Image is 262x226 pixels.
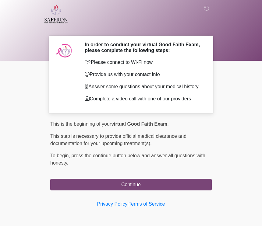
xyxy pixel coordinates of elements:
[85,42,203,53] h2: In order to conduct your virtual Good Faith Exam, please complete the following steps:
[85,95,203,103] p: Complete a video call with one of our providers
[85,71,203,78] p: Provide us with your contact info
[129,201,165,207] a: Terms of Service
[55,42,73,60] img: Agent Avatar
[167,121,168,127] span: .
[111,121,167,127] strong: virtual Good Faith Exam
[127,201,129,207] a: |
[50,121,111,127] span: This is the beginning of your
[50,153,205,165] span: press the continue button below and answer all questions with honesty.
[85,83,203,90] p: Answer some questions about your medical history
[44,5,68,23] img: Saffron Laser Aesthetics and Medical Spa Logo
[50,153,71,158] span: To begin,
[85,59,203,66] p: Please connect to Wi-Fi now
[50,179,212,190] button: Continue
[50,134,186,146] span: This step is necessary to provide official medical clearance and documentation for your upcoming ...
[97,201,128,207] a: Privacy Policy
